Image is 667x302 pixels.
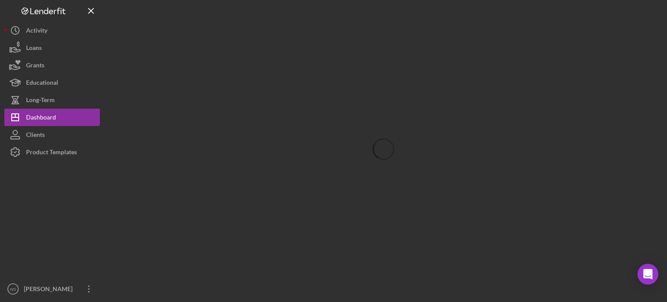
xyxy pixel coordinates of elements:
[26,39,42,59] div: Loans
[10,287,16,292] text: NS
[26,126,45,146] div: Clients
[4,22,100,39] button: Activity
[4,280,100,298] button: NS[PERSON_NAME]
[4,91,100,109] button: Long-Term
[26,143,77,163] div: Product Templates
[4,143,100,161] button: Product Templates
[26,56,44,76] div: Grants
[4,74,100,91] button: Educational
[4,126,100,143] button: Clients
[4,109,100,126] button: Dashboard
[26,91,55,111] div: Long-Term
[26,74,58,93] div: Educational
[637,264,658,285] div: Open Intercom Messenger
[4,39,100,56] button: Loans
[22,280,78,300] div: [PERSON_NAME]
[26,22,47,41] div: Activity
[4,56,100,74] button: Grants
[26,109,56,128] div: Dashboard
